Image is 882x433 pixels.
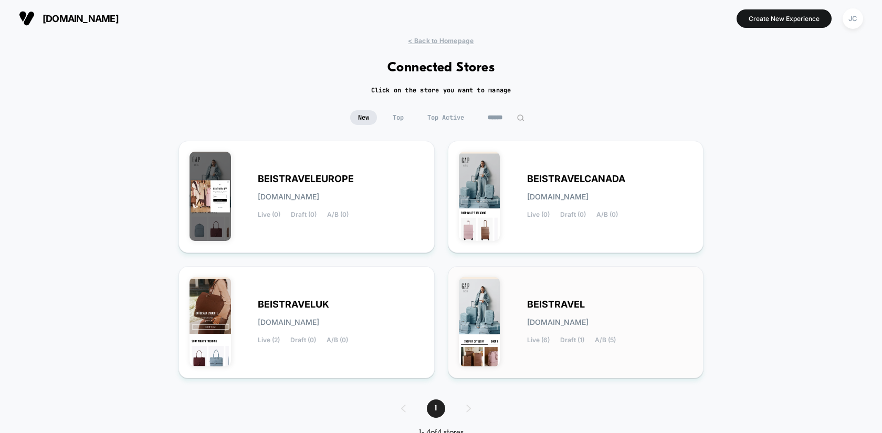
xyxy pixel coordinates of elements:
[258,175,354,183] span: BEISTRAVELEUROPE
[527,336,550,344] span: Live (6)
[290,336,316,344] span: Draft (0)
[16,10,122,27] button: [DOMAIN_NAME]
[560,211,586,218] span: Draft (0)
[258,319,319,326] span: [DOMAIN_NAME]
[459,277,500,366] img: BEISTRAVEL
[527,193,589,200] span: [DOMAIN_NAME]
[419,110,472,125] span: Top Active
[258,211,280,218] span: Live (0)
[385,110,412,125] span: Top
[459,152,500,241] img: BEISTRAVELCANADA
[596,211,618,218] span: A/B (0)
[517,114,524,122] img: edit
[258,301,329,308] span: BEISTRAVELUK
[327,211,349,218] span: A/B (0)
[527,175,625,183] span: BEISTRAVELCANADA
[371,86,511,94] h2: Click on the store you want to manage
[839,8,866,29] button: JC
[595,336,616,344] span: A/B (5)
[737,9,832,28] button: Create New Experience
[527,301,585,308] span: BEISTRAVEL
[350,110,377,125] span: New
[843,8,863,29] div: JC
[427,399,445,418] span: 1
[387,60,495,76] h1: Connected Stores
[327,336,348,344] span: A/B (0)
[190,277,231,366] img: BEISTRAVELUK
[43,13,119,24] span: [DOMAIN_NAME]
[258,193,319,200] span: [DOMAIN_NAME]
[527,211,550,218] span: Live (0)
[560,336,584,344] span: Draft (1)
[291,211,317,218] span: Draft (0)
[408,37,474,45] span: < Back to Homepage
[190,152,231,241] img: BEISTRAVELEUROPE
[258,336,280,344] span: Live (2)
[527,319,589,326] span: [DOMAIN_NAME]
[19,10,35,26] img: Visually logo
